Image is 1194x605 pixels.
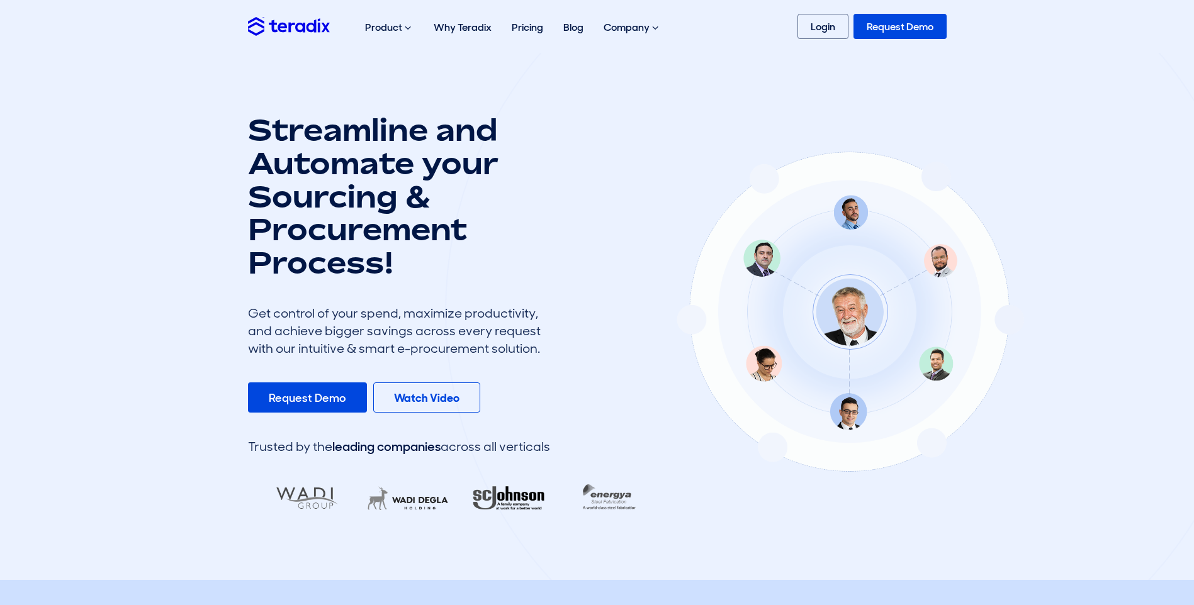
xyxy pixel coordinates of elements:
img: RA [458,478,560,519]
a: Why Teradix [424,8,502,47]
a: Request Demo [248,382,367,413]
a: Request Demo [853,14,947,39]
a: Login [797,14,848,39]
img: Teradix logo [248,17,330,35]
div: Get control of your spend, maximize productivity, and achieve bigger savings across every request... [248,304,550,357]
a: Watch Video [373,382,480,413]
div: Company [594,8,671,48]
h1: Streamline and Automate your Sourcing & Procurement Process! [248,113,550,279]
div: Product [355,8,424,48]
a: Pricing [502,8,553,47]
a: Blog [553,8,594,47]
div: Trusted by the across all verticals [248,438,550,455]
span: leading companies [332,438,441,455]
img: LifeMakers [357,478,459,519]
b: Watch Video [394,391,459,406]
